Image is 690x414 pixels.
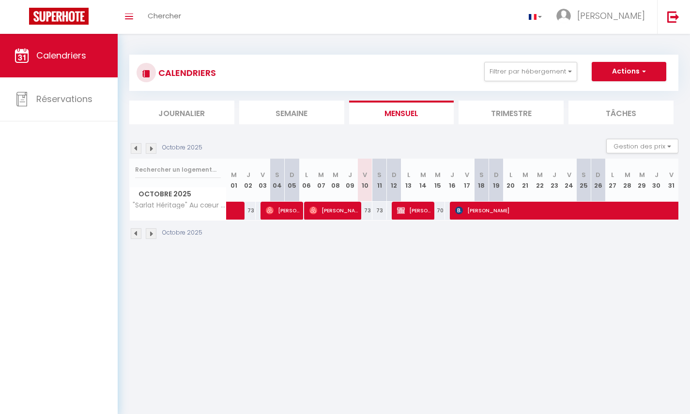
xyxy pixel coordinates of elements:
th: 10 [357,159,372,202]
abbr: S [275,170,279,179]
th: 11 [372,159,387,202]
abbr: J [655,170,659,179]
th: 18 [474,159,489,202]
div: 73 [372,202,387,220]
abbr: S [479,170,484,179]
abbr: M [420,170,426,179]
th: 26 [591,159,605,202]
abbr: J [348,170,352,179]
abbr: M [231,170,237,179]
img: Super Booking [29,8,89,25]
input: Rechercher un logement... [135,161,221,178]
th: 22 [533,159,547,202]
th: 31 [664,159,678,202]
abbr: L [611,170,614,179]
abbr: M [522,170,528,179]
abbr: L [509,170,512,179]
p: Octobre 2025 [162,143,202,152]
th: 07 [314,159,328,202]
div: 73 [357,202,372,220]
button: Filtrer par hébergement [484,62,577,81]
abbr: S [582,170,586,179]
th: 20 [504,159,518,202]
th: 24 [562,159,576,202]
abbr: M [318,170,324,179]
li: Tâches [568,101,674,124]
th: 28 [620,159,634,202]
th: 09 [343,159,357,202]
th: 12 [387,159,401,202]
li: Trimestre [459,101,564,124]
abbr: M [333,170,338,179]
th: 17 [460,159,474,202]
abbr: V [261,170,265,179]
abbr: D [596,170,600,179]
th: 06 [299,159,314,202]
span: "Sarlat Héritage" Au cœur de l'Histoire 3* [131,202,228,209]
th: 19 [489,159,503,202]
th: 27 [605,159,620,202]
th: 29 [635,159,649,202]
th: 14 [416,159,430,202]
li: Journalier [129,101,234,124]
li: Semaine [239,101,344,124]
th: 01 [227,159,241,202]
span: Chercher [148,11,181,21]
th: 21 [518,159,533,202]
th: 23 [547,159,562,202]
span: Réservations [36,93,92,105]
span: Octobre 2025 [130,187,226,201]
abbr: D [392,170,397,179]
th: 05 [285,159,299,202]
th: 02 [241,159,256,202]
abbr: M [537,170,543,179]
span: [PERSON_NAME] [266,201,300,220]
th: 16 [445,159,460,202]
div: 70 [430,202,445,220]
th: 30 [649,159,664,202]
abbr: V [465,170,469,179]
abbr: J [246,170,250,179]
th: 13 [401,159,416,202]
th: 25 [576,159,591,202]
abbr: M [625,170,630,179]
span: [PERSON_NAME] [309,201,358,220]
span: [PERSON_NAME] [397,201,431,220]
abbr: V [567,170,571,179]
button: Actions [592,62,666,81]
li: Mensuel [349,101,454,124]
abbr: D [494,170,499,179]
abbr: M [639,170,645,179]
th: 15 [430,159,445,202]
abbr: S [377,170,382,179]
img: logout [667,11,679,23]
abbr: M [435,170,441,179]
abbr: D [290,170,294,179]
abbr: J [552,170,556,179]
th: 08 [328,159,343,202]
abbr: V [669,170,674,179]
img: ... [556,9,571,23]
p: Octobre 2025 [162,228,202,237]
abbr: L [407,170,410,179]
abbr: V [363,170,367,179]
h3: CALENDRIERS [156,62,216,84]
abbr: L [305,170,308,179]
span: [PERSON_NAME] [577,10,645,22]
th: 03 [256,159,270,202]
span: Calendriers [36,49,86,61]
th: 04 [270,159,285,202]
button: Gestion des prix [606,139,678,153]
abbr: J [450,170,454,179]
